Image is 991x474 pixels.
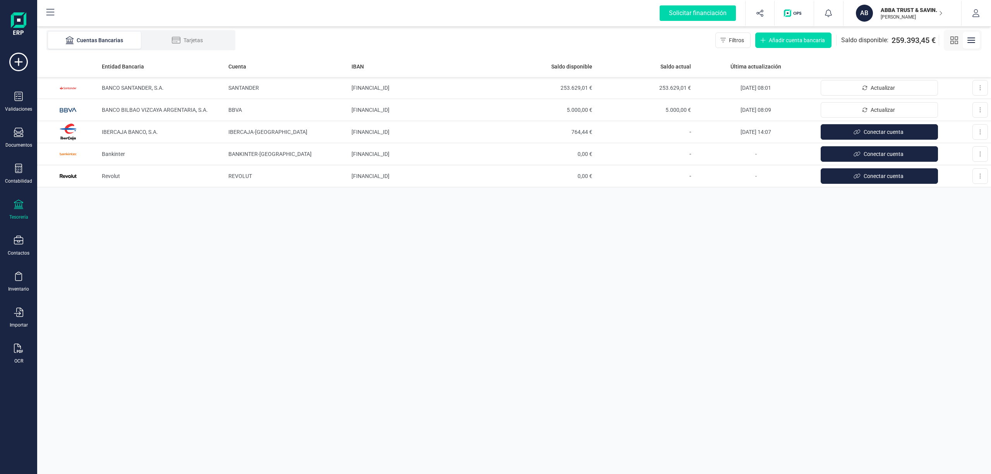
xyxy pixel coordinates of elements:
td: [FINANCIAL_ID] [348,143,497,165]
span: SANTANDER [228,85,259,91]
p: - [598,149,691,159]
span: 253.629,01 € [598,84,691,92]
div: Documentos [5,142,32,148]
span: IBERCAJA BANCO, S.A. [102,129,158,135]
span: 764,44 € [500,128,592,136]
td: [FINANCIAL_ID] [348,99,497,121]
button: ABABBA TRUST & SAVING SL[PERSON_NAME] [853,1,952,26]
p: ABBA TRUST & SAVING SL [881,6,943,14]
p: - [598,127,691,137]
span: IBAN [351,63,364,70]
span: 0,00 € [500,172,592,180]
td: [FINANCIAL_ID] [348,165,497,187]
span: Cuenta [228,63,246,70]
div: Importar [10,322,28,328]
div: Contactos [8,250,29,256]
span: Conectar cuenta [864,128,904,136]
span: [DATE] 08:09 [741,107,771,113]
button: Conectar cuenta [821,146,938,162]
span: Entidad Bancaria [102,63,144,70]
span: Conectar cuenta [864,172,904,180]
img: Imagen de BANCO SANTANDER, S.A. [57,76,80,99]
img: Imagen de IBERCAJA BANCO, S.A. [57,120,80,144]
button: Actualizar [821,80,938,96]
span: Actualizar [871,106,895,114]
span: 0,00 € [500,150,592,158]
div: Inventario [8,286,29,292]
span: [DATE] 08:01 [741,85,771,91]
p: [PERSON_NAME] [881,14,943,20]
span: BANKINTER-[GEOGRAPHIC_DATA] [228,151,312,157]
span: - [755,173,757,179]
span: Añadir cuenta bancaria [769,36,825,44]
span: - [755,151,757,157]
button: Actualizar [821,102,938,118]
div: Cuentas Bancarias [63,36,125,44]
td: [FINANCIAL_ID] [348,121,497,143]
span: 253.629,01 € [500,84,592,92]
span: Conectar cuenta [864,150,904,158]
span: REVOLUT [228,173,252,179]
span: Saldo actual [660,63,691,70]
button: Conectar cuenta [821,124,938,140]
td: [FINANCIAL_ID] [348,77,497,99]
span: BANCO BILBAO VIZCAYA ARGENTARIA, S.A. [102,107,208,113]
span: BANCO SANTANDER, S.A. [102,85,164,91]
span: 259.393,45 € [892,35,936,46]
span: Filtros [729,36,744,44]
span: 5.000,00 € [598,106,691,114]
span: Saldo disponible [551,63,592,70]
div: Solicitar financiación [660,5,736,21]
p: - [598,171,691,181]
button: Conectar cuenta [821,168,938,184]
div: Tarjetas [156,36,218,44]
span: IBERCAJA-[GEOGRAPHIC_DATA] [228,129,307,135]
span: Última actualización [730,63,781,70]
span: BBVA [228,107,242,113]
button: Añadir cuenta bancaria [755,33,832,48]
span: 5.000,00 € [500,106,592,114]
span: Actualizar [871,84,895,92]
button: Logo de OPS [779,1,809,26]
span: Bankinter [102,151,125,157]
div: AB [856,5,873,22]
span: Revolut [102,173,120,179]
img: Logo de OPS [784,9,804,17]
button: Filtros [715,33,751,48]
span: [DATE] 14:07 [741,129,771,135]
img: Imagen de BANCO BILBAO VIZCAYA ARGENTARIA, S.A. [57,98,80,121]
img: Logo Finanedi [11,12,26,37]
img: Imagen de Bankinter [57,142,80,166]
div: Tesorería [9,214,28,220]
img: Imagen de Revolut [57,164,80,188]
div: OCR [14,358,23,364]
span: Saldo disponible: [841,36,888,45]
div: Contabilidad [5,178,32,184]
button: Solicitar financiación [650,1,745,26]
div: Validaciones [5,106,32,112]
